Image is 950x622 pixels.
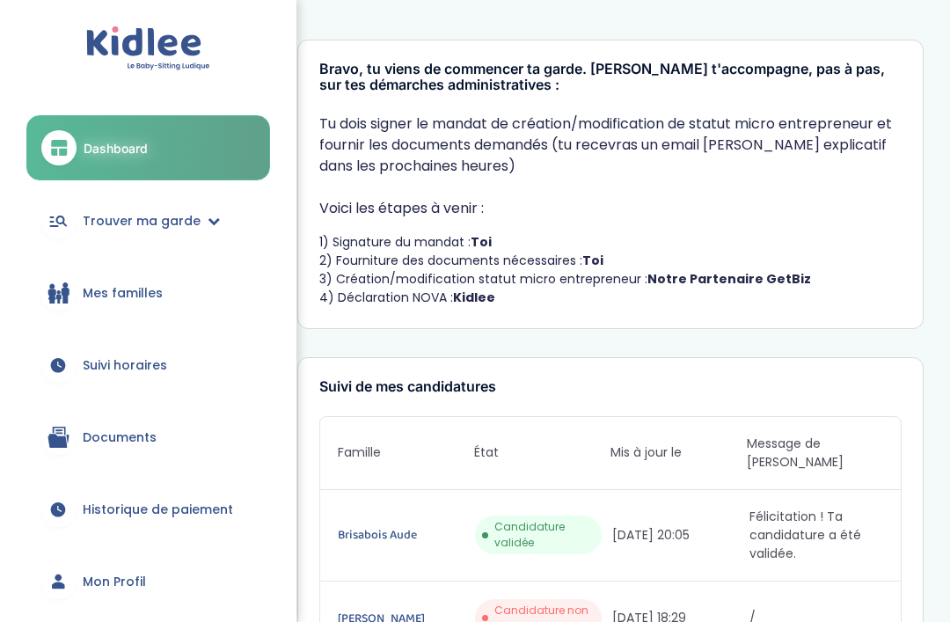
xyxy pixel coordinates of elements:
span: Trouver ma garde [83,212,201,231]
span: Documents [83,428,157,447]
a: Suivi horaires [26,333,270,397]
a: Brisabois Aude [338,525,471,545]
li: 1) Signature du mandat : [319,233,902,252]
p: Tu dois signer le mandat de création/modification de statut micro entrepreneur et fournir les doc... [319,113,902,177]
span: Félicitation ! Ta candidature a été validée. [749,508,883,563]
span: Candidature validée [494,519,595,551]
span: Mon Profil [83,573,146,591]
h3: Bravo, tu viens de commencer ta garde. [PERSON_NAME] t'accompagne, pas à pas, sur tes démarches a... [319,62,902,92]
li: 2) Fourniture des documents nécessaires : [319,252,902,270]
span: Message de [PERSON_NAME] [747,435,883,472]
span: Historique de paiement [83,501,233,519]
a: Trouver ma garde [26,189,270,252]
a: Historique de paiement [26,478,270,541]
strong: Toi [582,252,603,269]
span: Mes familles [83,284,163,303]
span: Famille [338,443,474,462]
span: Suivi horaires [83,356,167,375]
a: Mon Profil [26,550,270,613]
span: État [474,443,610,462]
li: 4) Déclaration NOVA : [319,289,902,307]
h3: Suivi de mes candidatures [319,379,902,395]
span: Dashboard [84,139,148,157]
span: Mis à jour le [610,443,747,462]
p: Voici les étapes à venir : [319,198,902,219]
a: Dashboard [26,115,270,180]
span: [DATE] 20:05 [612,526,746,545]
strong: Notre Partenaire GetBiz [647,270,811,288]
strong: Toi [471,233,492,251]
li: 3) Création/modification statut micro entrepreneur : [319,270,902,289]
a: Documents [26,406,270,469]
img: logo.svg [86,26,210,71]
strong: Kidlee [453,289,495,306]
a: Mes familles [26,261,270,325]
